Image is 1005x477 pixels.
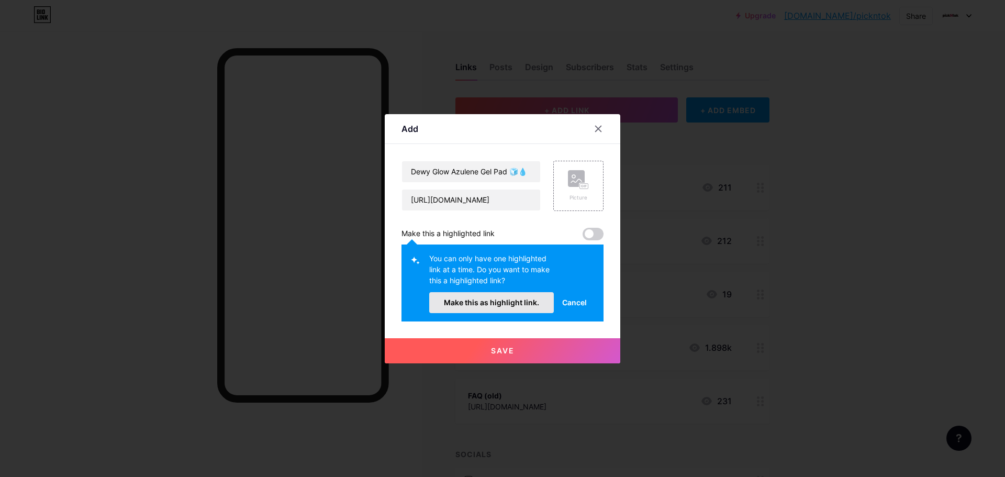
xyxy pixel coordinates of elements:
[401,123,418,135] div: Add
[401,228,495,240] div: Make this a highlighted link
[562,297,587,308] span: Cancel
[568,194,589,202] div: Picture
[554,292,595,313] button: Cancel
[402,190,540,210] input: URL
[491,346,515,355] span: Save
[444,298,539,307] span: Make this as highlight link.
[429,253,554,292] div: You can only have one highlighted link at a time. Do you want to make this a highlighted link?
[385,338,620,363] button: Save
[429,292,554,313] button: Make this as highlight link.
[402,161,540,182] input: Title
